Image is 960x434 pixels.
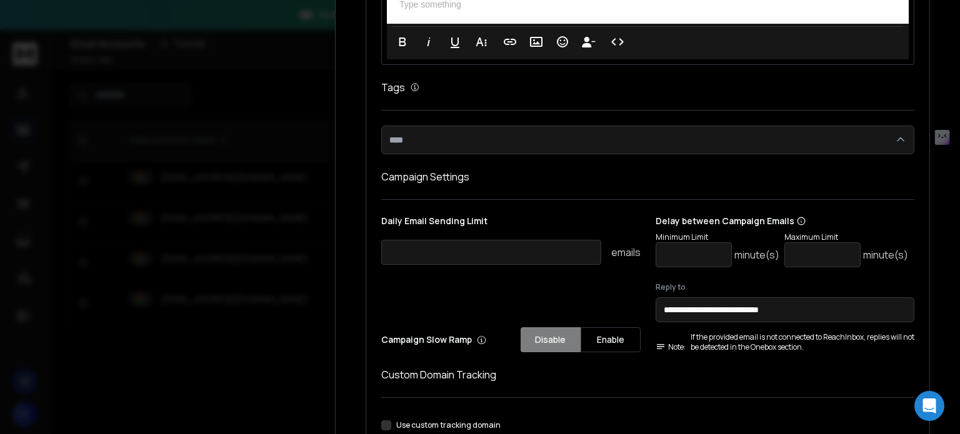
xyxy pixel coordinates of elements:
[656,215,908,227] p: Delay between Campaign Emails
[863,247,908,262] p: minute(s)
[734,247,779,262] p: minute(s)
[498,29,522,54] button: Insert Link (Ctrl+K)
[469,29,493,54] button: More Text
[381,169,914,184] h1: Campaign Settings
[656,232,779,242] p: Minimum Limit
[914,391,944,421] div: Open Intercom Messenger
[381,215,641,232] p: Daily Email Sending Limit
[521,327,581,352] button: Disable
[606,29,629,54] button: Code View
[581,327,641,352] button: Enable
[656,332,915,352] div: If the provided email is not connected to ReachInbox, replies will not be detected in the Onebox ...
[551,29,574,54] button: Emoticons
[443,29,467,54] button: Underline (Ctrl+U)
[396,420,501,430] label: Use custom tracking domain
[611,245,641,260] p: emails
[524,29,548,54] button: Insert Image (Ctrl+P)
[784,232,908,242] p: Maximum Limit
[656,282,915,292] label: Reply to
[381,367,914,382] h1: Custom Domain Tracking
[381,333,486,346] p: Campaign Slow Ramp
[381,80,405,95] h1: Tags
[417,29,441,54] button: Italic (Ctrl+I)
[391,29,414,54] button: Bold (Ctrl+B)
[656,342,686,352] span: Note:
[577,29,601,54] button: Insert Unsubscribe Link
